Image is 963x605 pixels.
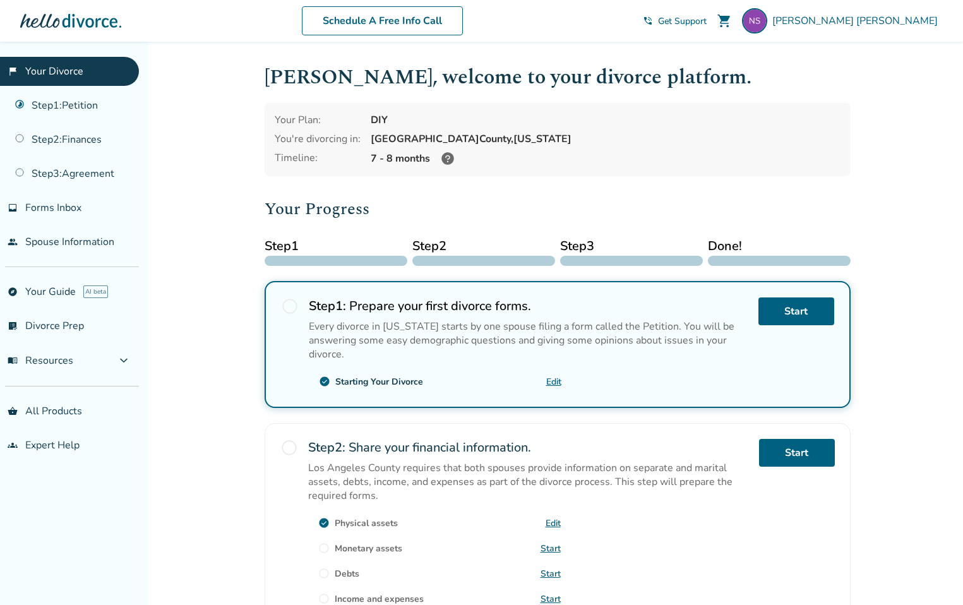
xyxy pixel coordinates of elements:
[8,356,18,366] span: menu_book
[371,113,840,127] div: DIY
[281,297,299,315] span: radio_button_unchecked
[309,297,748,314] h2: Prepare your first divorce forms.
[371,132,840,146] div: [GEOGRAPHIC_DATA] County, [US_STATE]
[335,376,423,388] div: Starting Your Divorce
[265,196,851,222] h2: Your Progress
[546,517,561,529] a: Edit
[758,297,834,325] a: Start
[759,439,835,467] a: Start
[335,517,398,529] div: Physical assets
[275,151,361,166] div: Timeline:
[335,542,402,554] div: Monetary assets
[265,62,851,93] h1: [PERSON_NAME] , welcome to your divorce platform.
[318,542,330,554] span: radio_button_unchecked
[280,439,298,457] span: radio_button_unchecked
[772,14,943,28] span: [PERSON_NAME] [PERSON_NAME]
[8,203,18,213] span: inbox
[541,593,561,605] a: Start
[8,321,18,331] span: list_alt_check
[335,568,359,580] div: Debts
[309,320,748,361] p: Every divorce in [US_STATE] starts by one spouse filing a form called the Petition. You will be a...
[643,15,707,27] a: phone_in_talkGet Support
[742,8,767,33] img: nery_s@live.com
[8,440,18,450] span: groups
[308,439,345,456] strong: Step 2 :
[708,237,851,256] span: Done!
[116,353,131,368] span: expand_more
[318,593,330,604] span: radio_button_unchecked
[308,439,749,456] h2: Share your financial information.
[8,287,18,297] span: explore
[8,354,73,368] span: Resources
[717,13,732,28] span: shopping_cart
[83,285,108,298] span: AI beta
[302,6,463,35] a: Schedule A Free Info Call
[335,593,424,605] div: Income and expenses
[309,297,346,314] strong: Step 1 :
[8,66,18,76] span: flag_2
[643,16,653,26] span: phone_in_talk
[265,237,407,256] span: Step 1
[541,542,561,554] a: Start
[318,517,330,529] span: check_circle
[25,201,81,215] span: Forms Inbox
[546,376,561,388] a: Edit
[900,544,963,605] iframe: Chat Widget
[308,461,749,503] p: Los Angeles County requires that both spouses provide information on separate and marital assets,...
[658,15,707,27] span: Get Support
[275,132,361,146] div: You're divorcing in:
[8,406,18,416] span: shopping_basket
[412,237,555,256] span: Step 2
[318,568,330,579] span: radio_button_unchecked
[371,151,840,166] div: 7 - 8 months
[8,237,18,247] span: people
[560,237,703,256] span: Step 3
[319,376,330,387] span: check_circle
[541,568,561,580] a: Start
[275,113,361,127] div: Your Plan:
